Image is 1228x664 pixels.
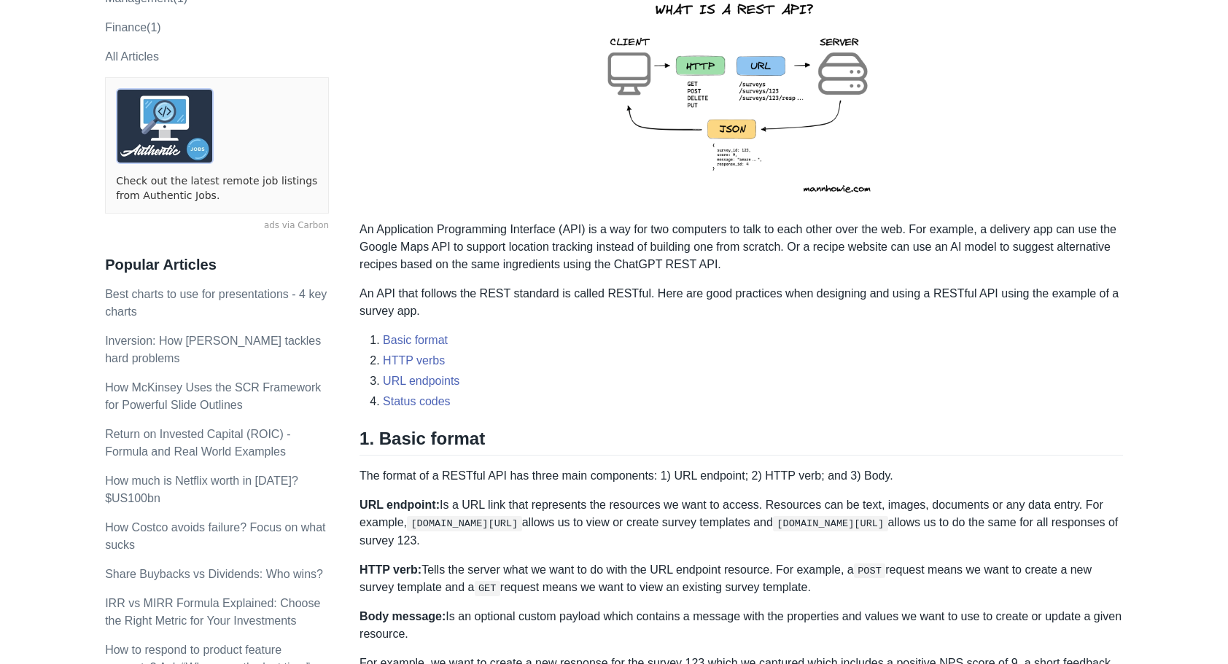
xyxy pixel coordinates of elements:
a: How McKinsey Uses the SCR Framework for Powerful Slide Outlines [105,381,321,411]
a: How much is Netflix worth in [DATE]? $US100bn [105,474,298,504]
a: Finance(1) [105,21,160,34]
a: IRR vs MIRR Formula Explained: Choose the Right Metric for Your Investments [105,597,320,627]
code: POST [854,563,886,578]
a: Return on Invested Capital (ROIC) - Formula and Real World Examples [105,428,290,458]
a: Check out the latest remote job listings from Authentic Jobs. [116,174,318,203]
a: Basic format [383,334,448,346]
h3: Popular Articles [105,256,329,274]
code: [DOMAIN_NAME][URL] [773,516,888,531]
p: Is an optional custom payload which contains a message with the properties and values we want to ... [360,608,1123,643]
code: GET [475,581,500,595]
p: An Application Programming Interface (API) is a way for two computers to talk to each other over ... [360,221,1123,273]
p: Tells the server what we want to do with the URL endpoint resource. For example, a request means ... [360,561,1123,597]
strong: URL endpoint: [360,499,440,511]
p: Is a URL link that represents the resources we want to access. Resources can be text, images, doc... [360,496,1123,549]
img: ads via Carbon [116,88,214,164]
p: The format of a RESTful API has three main components: 1) URL endpoint; 2) HTTP verb; and 3) Body. [360,467,1123,485]
a: HTTP verbs [383,354,445,367]
a: Share Buybacks vs Dividends: Who wins? [105,568,323,580]
h2: 1. Basic format [360,428,1123,456]
strong: HTTP verb: [360,563,421,576]
a: Best charts to use for presentations - 4 key charts [105,288,327,318]
code: [DOMAIN_NAME][URL] [407,516,522,531]
a: All Articles [105,50,159,63]
a: URL endpoints [383,375,459,387]
strong: Body message: [360,610,446,622]
a: ads via Carbon [105,219,329,233]
a: How Costco avoids failure? Focus on what sucks [105,521,325,551]
a: Status codes [383,395,451,407]
a: Inversion: How [PERSON_NAME] tackles hard problems [105,335,321,364]
p: An API that follows the REST standard is called RESTful. Here are good practices when designing a... [360,285,1123,320]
